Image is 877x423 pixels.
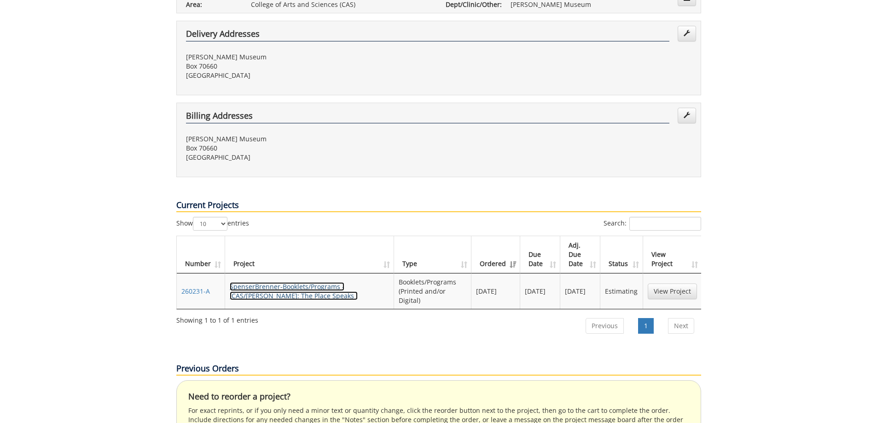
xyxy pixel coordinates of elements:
[394,236,471,273] th: Type: activate to sort column ascending
[186,29,669,41] h4: Delivery Addresses
[678,26,696,41] a: Edit Addresses
[520,273,560,309] td: [DATE]
[176,199,701,212] p: Current Projects
[560,236,600,273] th: Adj. Due Date: activate to sort column ascending
[643,236,702,273] th: View Project: activate to sort column ascending
[586,318,624,334] a: Previous
[668,318,694,334] a: Next
[471,236,520,273] th: Ordered: activate to sort column ascending
[177,236,225,273] th: Number: activate to sort column ascending
[230,282,358,300] a: SpenserBrenner-Booklets/Programs - (CAS/[PERSON_NAME]: The Place Speaks )
[471,273,520,309] td: [DATE]
[186,52,432,62] p: [PERSON_NAME] Museum
[186,144,432,153] p: Box 70660
[225,236,395,273] th: Project: activate to sort column ascending
[560,273,600,309] td: [DATE]
[186,153,432,162] p: [GEOGRAPHIC_DATA]
[186,111,669,123] h4: Billing Addresses
[186,62,432,71] p: Box 70660
[394,273,471,309] td: Booklets/Programs (Printed and/or Digital)
[193,217,227,231] select: Showentries
[188,392,689,401] h4: Need to reorder a project?
[176,312,258,325] div: Showing 1 to 1 of 1 entries
[678,108,696,123] a: Edit Addresses
[648,284,697,299] a: View Project
[520,236,560,273] th: Due Date: activate to sort column ascending
[181,287,210,296] a: 260231-A
[186,71,432,80] p: [GEOGRAPHIC_DATA]
[186,134,432,144] p: [PERSON_NAME] Museum
[629,217,701,231] input: Search:
[638,318,654,334] a: 1
[176,363,701,376] p: Previous Orders
[600,273,643,309] td: Estimating
[176,217,249,231] label: Show entries
[604,217,701,231] label: Search:
[600,236,643,273] th: Status: activate to sort column ascending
